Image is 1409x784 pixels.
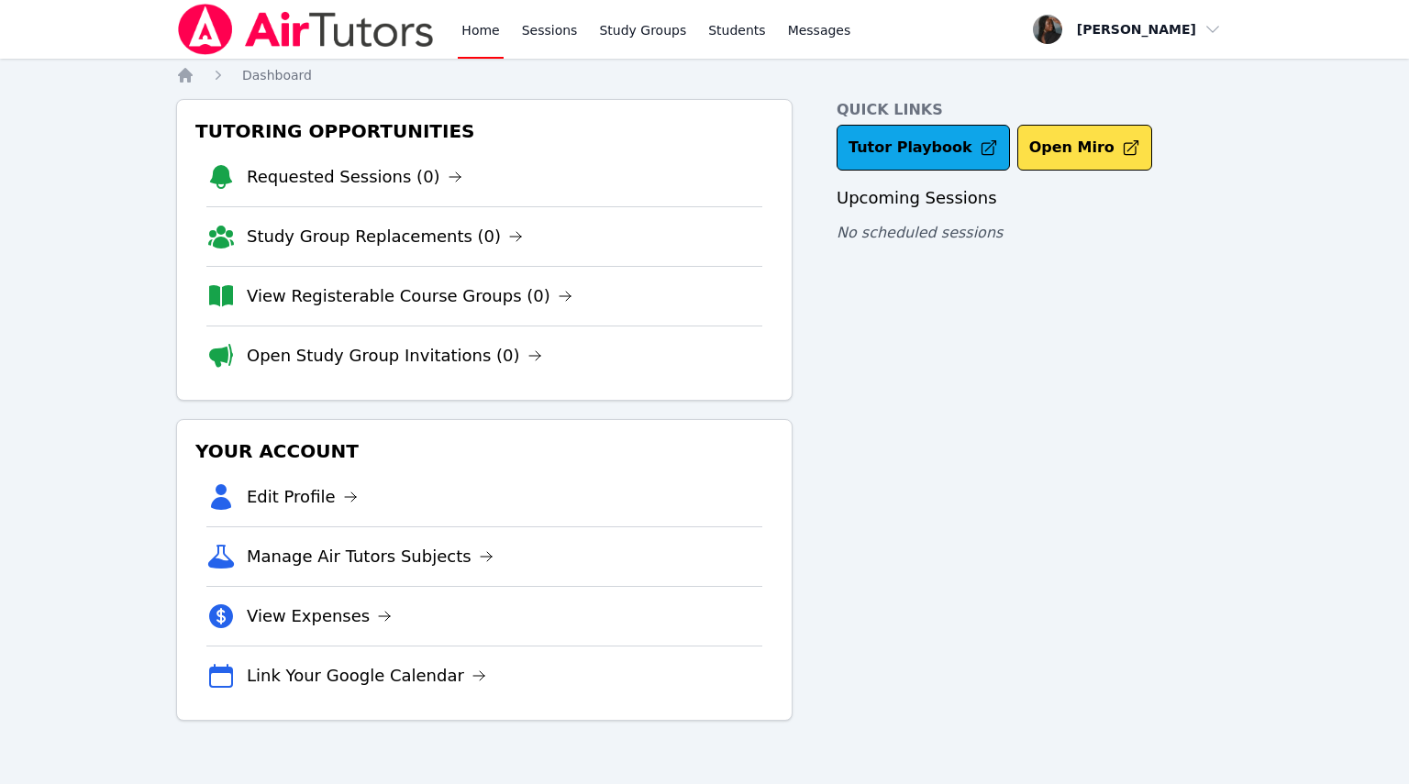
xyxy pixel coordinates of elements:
[247,224,523,249] a: Study Group Replacements (0)
[247,164,462,190] a: Requested Sessions (0)
[192,115,777,148] h3: Tutoring Opportunities
[247,484,358,510] a: Edit Profile
[247,343,542,369] a: Open Study Group Invitations (0)
[247,283,572,309] a: View Registerable Course Groups (0)
[176,4,436,55] img: Air Tutors
[837,224,1003,241] span: No scheduled sessions
[242,68,312,83] span: Dashboard
[247,663,486,689] a: Link Your Google Calendar
[1017,125,1152,171] button: Open Miro
[192,435,777,468] h3: Your Account
[837,125,1010,171] a: Tutor Playbook
[837,99,1233,121] h4: Quick Links
[176,66,1233,84] nav: Breadcrumb
[247,544,494,569] a: Manage Air Tutors Subjects
[247,603,392,629] a: View Expenses
[242,66,312,84] a: Dashboard
[788,21,851,39] span: Messages
[837,185,1233,211] h3: Upcoming Sessions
